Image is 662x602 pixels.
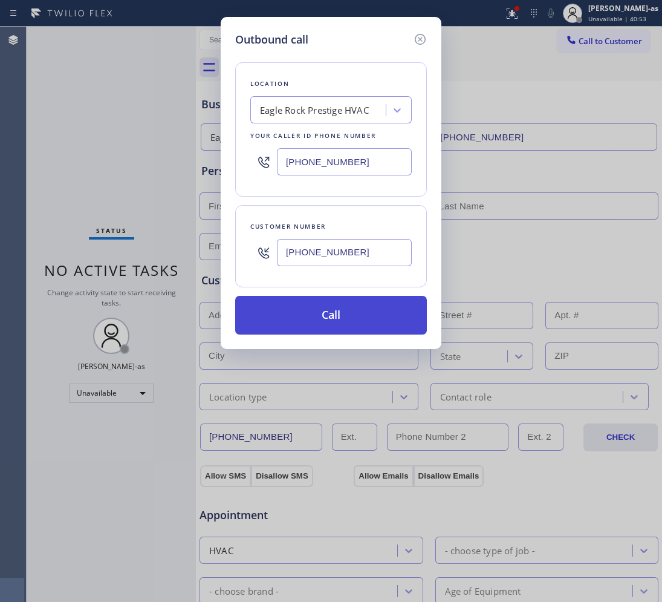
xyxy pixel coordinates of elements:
[250,220,412,233] div: Customer number
[235,296,427,335] button: Call
[260,103,369,117] div: Eagle Rock Prestige HVAC
[250,129,412,142] div: Your caller id phone number
[277,148,412,175] input: (123) 456-7890
[235,31,308,48] h5: Outbound call
[277,239,412,266] input: (123) 456-7890
[250,77,412,90] div: Location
